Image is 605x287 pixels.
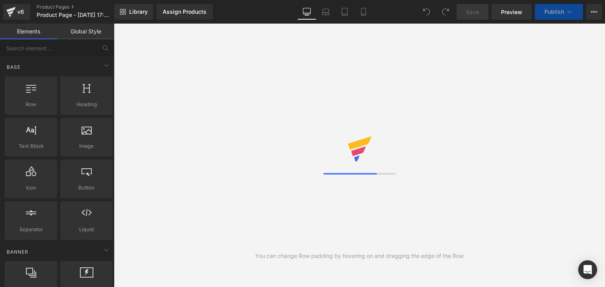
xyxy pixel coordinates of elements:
button: Publish [535,4,583,20]
span: Preview [501,8,522,16]
span: Separator [7,225,55,234]
span: Library [129,8,148,15]
span: Button [63,184,110,192]
a: Preview [492,4,532,20]
a: Laptop [316,4,335,20]
span: Publish [544,9,564,15]
span: Banner [6,248,29,256]
div: v6 [16,7,26,17]
span: Icon [7,184,55,192]
span: Heading [63,100,110,109]
a: Mobile [354,4,373,20]
span: Base [6,63,21,71]
a: Global Style [57,24,114,39]
div: You can change Row padding by hovering on and dragging the edge of the Row [255,252,464,260]
button: More [586,4,602,20]
div: Assign Products [163,9,206,15]
span: Row [7,100,55,109]
button: Undo [419,4,434,20]
span: Product Page - [DATE] 17:00:22 [37,12,112,18]
a: New Library [114,4,153,20]
span: Liquid [63,225,110,234]
button: Redo [438,4,453,20]
span: Text Block [7,142,55,150]
div: Open Intercom Messenger [578,260,597,279]
span: Save [466,8,479,16]
a: Desktop [297,4,316,20]
a: v6 [3,4,30,20]
a: Tablet [335,4,354,20]
span: Image [63,142,110,150]
a: Product Pages [37,4,127,10]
